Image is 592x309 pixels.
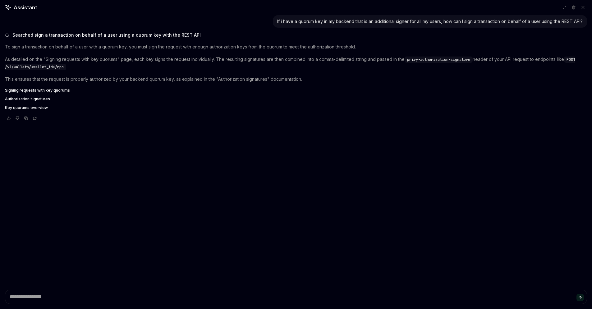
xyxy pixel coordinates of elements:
button: Send message [576,294,584,301]
p: To sign a transaction on behalf of a user with a quorum key, you must sign the request with enoug... [5,43,587,51]
span: Searched sign a transaction on behalf of a user using a quorum key with the REST API [12,32,201,38]
p: As detailed on the "Signing requests with key quorums" page, each key signs the request individua... [5,56,587,70]
span: Signing requests with key quorums [5,88,70,93]
div: If i have a quorum key in my backend that is an additional signer for all my users, how can I sig... [277,18,583,25]
a: Authorization signatures [5,97,587,102]
span: privy-authorization-signature [407,57,470,62]
span: Assistant [14,4,37,11]
span: Key quorums overview [5,105,48,110]
a: Signing requests with key quorums [5,88,587,93]
span: Authorization signatures [5,97,50,102]
a: Key quorums overview [5,105,587,110]
span: POST /v1/wallets/<wallet_id>/rpc [5,57,575,70]
p: This ensures that the request is properly authorized by your backend quorum key, as explained in ... [5,75,587,83]
button: Searched sign a transaction on behalf of a user using a quorum key with the REST API [5,32,587,38]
